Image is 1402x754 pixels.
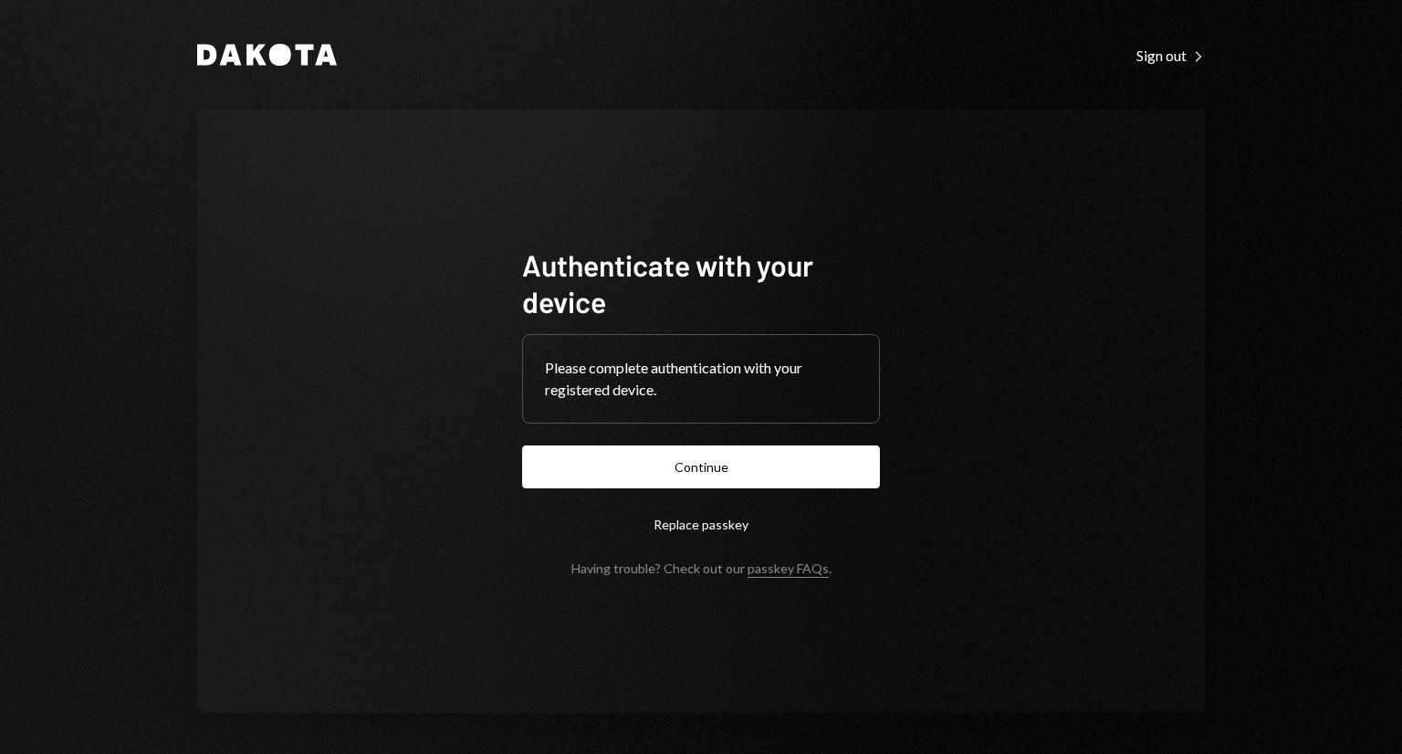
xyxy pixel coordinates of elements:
button: Replace passkey [522,503,880,546]
button: Continue [522,445,880,488]
a: Sign out [1136,45,1205,65]
div: Sign out [1136,47,1205,65]
div: Having trouble? Check out our . [571,560,832,576]
a: passkey FAQs [748,560,829,578]
div: Please complete authentication with your registered device. [545,357,857,401]
h1: Authenticate with your device [522,246,880,319]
